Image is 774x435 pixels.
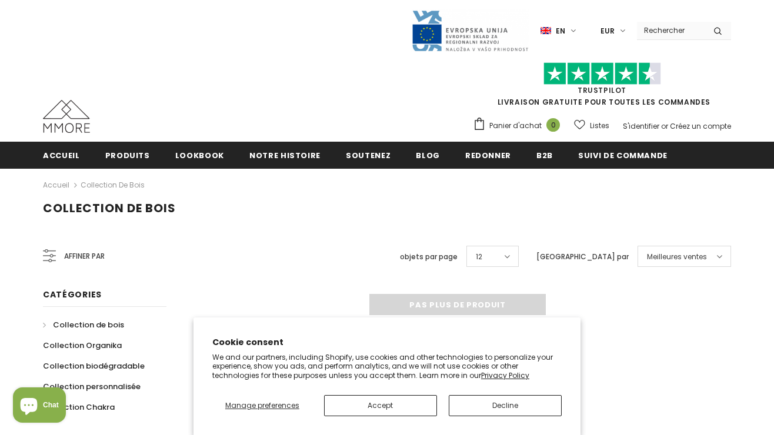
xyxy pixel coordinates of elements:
span: Suivi de commande [578,150,668,161]
span: Collection Organika [43,340,122,351]
span: 0 [546,118,560,132]
p: We and our partners, including Shopify, use cookies and other technologies to personalize your ex... [212,353,562,380]
a: Créez un compte [670,121,731,131]
img: Cas MMORE [43,100,90,133]
span: soutenez [346,150,391,161]
a: Collection Organika [43,335,122,356]
span: or [661,121,668,131]
a: Lookbook [175,142,224,168]
a: Redonner [465,142,511,168]
label: [GEOGRAPHIC_DATA] par [536,251,629,263]
a: Javni Razpis [411,25,529,35]
span: LIVRAISON GRATUITE POUR TOUTES LES COMMANDES [473,68,731,107]
a: Collection biodégradable [43,356,145,376]
span: Manage preferences [225,400,299,410]
label: objets par page [400,251,458,263]
img: Javni Razpis [411,9,529,52]
a: Listes [574,115,609,136]
a: Collection personnalisée [43,376,141,397]
a: Accueil [43,178,69,192]
span: Collection de bois [53,319,124,330]
a: soutenez [346,142,391,168]
a: Panier d'achat 0 [473,117,566,135]
span: Collection de bois [43,200,176,216]
a: TrustPilot [578,85,626,95]
a: Suivi de commande [578,142,668,168]
button: Accept [324,395,437,416]
span: Meilleures ventes [647,251,707,263]
span: Accueil [43,150,80,161]
span: Lookbook [175,150,224,161]
span: Collection personnalisée [43,381,141,392]
a: Privacy Policy [481,370,529,380]
a: Collection Chakra [43,397,115,417]
h2: Cookie consent [212,336,562,349]
button: Decline [449,395,562,416]
a: Blog [416,142,440,168]
span: Notre histoire [249,150,321,161]
span: Blog [416,150,440,161]
span: Produits [105,150,150,161]
span: Collection biodégradable [43,360,145,372]
a: Collection de bois [43,314,124,335]
span: Collection Chakra [43,401,115,413]
span: B2B [536,150,553,161]
a: B2B [536,142,553,168]
a: S'identifier [623,121,659,131]
input: Search Site [637,22,705,39]
img: i-lang-1.png [541,26,551,36]
a: Collection de bois [81,180,145,190]
span: Catégories [43,289,102,300]
span: Panier d'achat [489,120,542,132]
a: Accueil [43,142,80,168]
span: 12 [476,251,482,263]
span: Redonner [465,150,511,161]
a: Produits [105,142,150,168]
button: Manage preferences [212,395,312,416]
span: Affiner par [64,250,105,263]
inbox-online-store-chat: Shopify online store chat [9,387,69,426]
span: Listes [590,120,609,132]
a: Notre histoire [249,142,321,168]
img: Faites confiance aux étoiles pilotes [543,62,661,85]
span: en [556,25,565,37]
span: EUR [600,25,615,37]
